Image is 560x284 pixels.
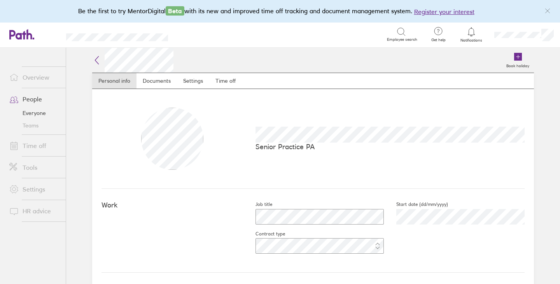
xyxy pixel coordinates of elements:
a: Personal info [92,73,136,89]
span: Get help [426,38,451,42]
p: Senior Practice PA [255,143,525,151]
a: Overview [3,70,66,85]
label: Start date (dd/mm/yyyy) [384,201,448,207]
button: Register your interest [414,7,474,16]
a: Time off [209,73,242,89]
span: Employee search [387,37,417,42]
a: People [3,91,66,107]
a: Book holiday [502,48,534,73]
a: Time off [3,138,66,153]
a: Settings [177,73,209,89]
h4: Work [101,201,243,209]
span: Notifications [459,38,484,43]
a: Tools [3,160,66,175]
a: Notifications [459,26,484,43]
label: Book holiday [502,61,534,68]
a: HR advice [3,203,66,219]
div: Be the first to try MentorDigital with its new and improved time off tracking and document manage... [78,6,482,16]
a: Everyone [3,107,66,119]
span: Beta [166,6,184,16]
label: Job title [243,201,272,207]
div: Search [189,31,209,38]
a: Settings [3,181,66,197]
a: Documents [136,73,177,89]
a: Teams [3,119,66,132]
label: Contract type [243,231,285,237]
